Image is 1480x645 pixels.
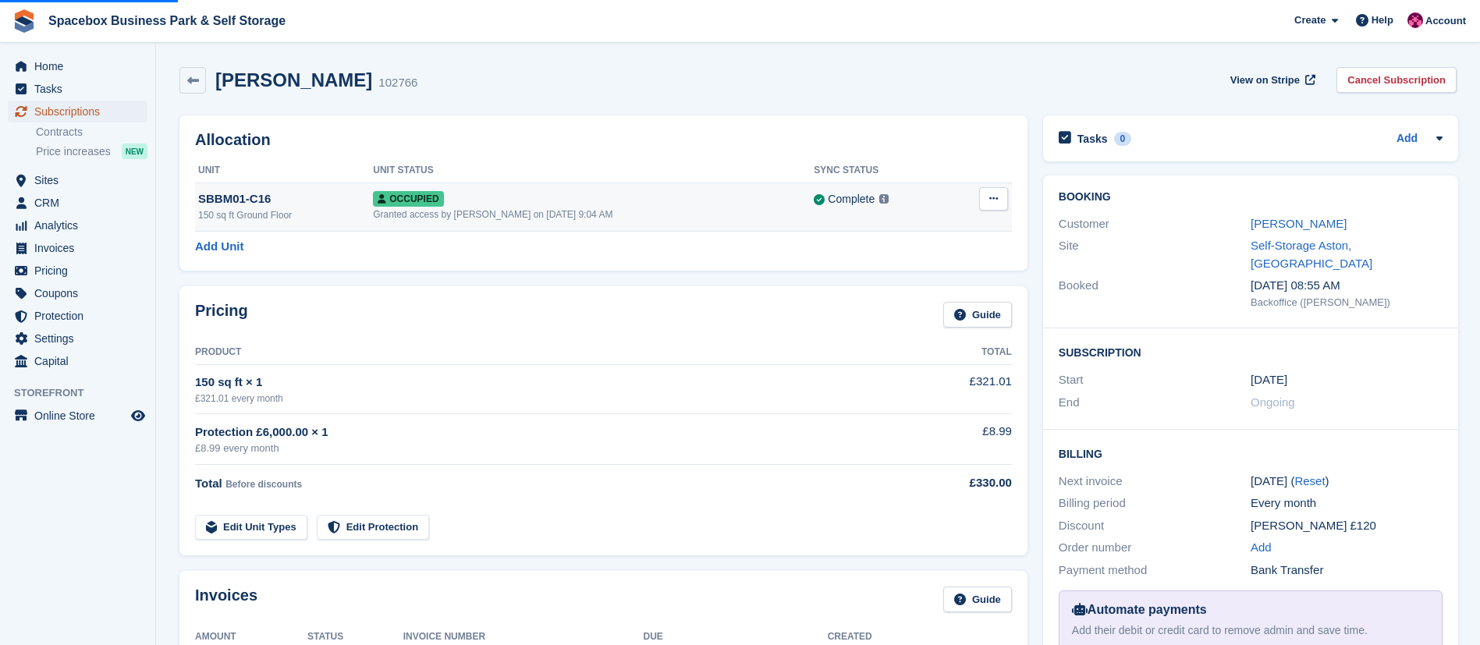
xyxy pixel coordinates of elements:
a: Guide [943,302,1012,328]
th: Total [887,340,1012,365]
span: Create [1294,12,1326,28]
a: menu [8,328,147,349]
a: menu [8,214,147,236]
a: menu [8,260,147,282]
span: Total [195,477,222,490]
h2: Pricing [195,302,248,328]
a: [PERSON_NAME] [1251,217,1347,230]
a: Price increases NEW [36,143,147,160]
div: [PERSON_NAME] £120 [1251,517,1443,535]
a: Self-Storage Aston, [GEOGRAPHIC_DATA] [1251,239,1372,270]
a: Add [1251,539,1272,557]
div: Automate payments [1072,601,1429,619]
span: View on Stripe [1230,73,1300,88]
span: Pricing [34,260,128,282]
td: £321.01 [887,364,1012,413]
h2: Billing [1059,445,1443,461]
div: Site [1059,237,1251,272]
span: Home [34,55,128,77]
a: Spacebox Business Park & Self Storage [42,8,292,34]
a: menu [8,237,147,259]
div: £321.01 every month [195,392,887,406]
span: Occupied [373,191,443,207]
div: Payment method [1059,562,1251,579]
a: Add Unit [195,238,243,256]
a: menu [8,282,147,304]
a: menu [8,405,147,427]
span: Settings [34,328,128,349]
div: £8.99 every month [195,441,887,456]
h2: [PERSON_NAME] [215,69,372,90]
a: Cancel Subscription [1336,67,1457,93]
span: Sites [34,169,128,191]
a: menu [8,350,147,372]
a: Add [1397,130,1418,148]
div: 150 sq ft × 1 [195,374,887,392]
span: Subscriptions [34,101,128,122]
div: SBBM01-C16 [198,190,373,208]
div: Add their debit or credit card to remove admin and save time. [1072,622,1429,639]
div: Complete [828,191,875,207]
div: Customer [1059,215,1251,233]
th: Unit [195,158,373,183]
td: £8.99 [887,414,1012,465]
div: £330.00 [887,474,1012,492]
a: Edit Protection [317,515,429,540]
div: 102766 [378,74,417,92]
div: [DATE] ( ) [1251,473,1443,491]
div: Protection £6,000.00 × 1 [195,424,887,441]
a: Guide [943,587,1012,612]
span: Before discounts [225,479,302,490]
a: menu [8,305,147,327]
div: 150 sq ft Ground Floor [198,208,373,222]
span: Account [1425,13,1466,29]
a: menu [8,169,147,191]
a: Reset [1294,474,1325,487]
h2: Allocation [195,131,1012,149]
div: Every month [1251,494,1443,512]
span: CRM [34,192,128,214]
div: Booked [1059,277,1251,310]
span: Tasks [34,78,128,100]
div: Bank Transfer [1251,562,1443,579]
span: Help [1372,12,1393,28]
a: menu [8,78,147,100]
div: [DATE] 08:55 AM [1251,277,1443,295]
a: menu [8,192,147,214]
div: Billing period [1059,494,1251,512]
h2: Invoices [195,587,257,612]
img: Avishka Chauhan [1407,12,1423,28]
span: Online Store [34,405,128,427]
div: Start [1059,371,1251,389]
a: Edit Unit Types [195,515,307,540]
h2: Subscription [1059,344,1443,360]
a: Preview store [129,406,147,425]
div: Backoffice ([PERSON_NAME]) [1251,295,1443,310]
h2: Tasks [1077,132,1108,146]
a: Contracts [36,125,147,140]
th: Sync Status [814,158,951,183]
div: Granted access by [PERSON_NAME] on [DATE] 9:04 AM [373,207,814,221]
div: 0 [1114,132,1132,146]
div: Next invoice [1059,473,1251,491]
div: NEW [122,144,147,159]
a: menu [8,55,147,77]
div: End [1059,394,1251,412]
img: stora-icon-8386f47178a22dfd0bd8f6a31ec36ba5ce8667c1dd55bd0f319d3a0aa187defe.svg [12,9,36,33]
span: Analytics [34,214,128,236]
th: Product [195,340,887,365]
span: Protection [34,305,128,327]
time: 2025-09-12 00:00:00 UTC [1251,371,1287,389]
span: Ongoing [1251,395,1295,409]
span: Coupons [34,282,128,304]
span: Price increases [36,144,111,159]
span: Storefront [14,385,155,401]
th: Unit Status [373,158,814,183]
a: menu [8,101,147,122]
div: Order number [1059,539,1251,557]
span: Capital [34,350,128,372]
span: Invoices [34,237,128,259]
a: View on Stripe [1224,67,1319,93]
img: icon-info-grey-7440780725fd019a000dd9b08b2336e03edf1995a4989e88bcd33f0948082b44.svg [879,194,889,204]
div: Discount [1059,517,1251,535]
